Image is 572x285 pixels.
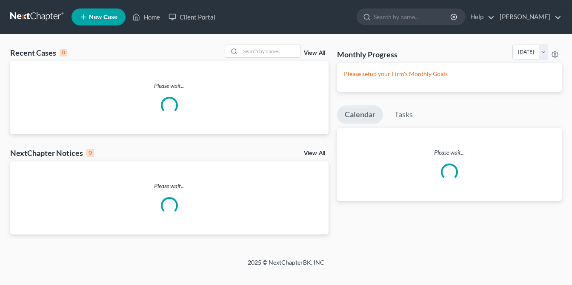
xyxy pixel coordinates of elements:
p: Please setup your Firm's Monthly Goals [344,70,555,78]
a: Tasks [387,105,420,124]
p: Please wait... [10,182,329,190]
div: 0 [60,49,67,56]
a: View All [304,50,325,56]
p: Please wait... [337,148,562,157]
input: Search by name... [374,9,452,25]
div: 0 [86,149,94,157]
p: Please wait... [10,82,329,90]
span: New Case [89,14,117,20]
input: Search by name... [240,45,300,57]
a: View All [304,150,325,156]
div: 2025 © NextChapterBK, INC [43,258,529,274]
h3: Monthly Progress [337,49,398,59]
a: [PERSON_NAME] [495,9,561,25]
a: Home [128,9,164,25]
div: Recent Cases [10,48,67,58]
a: Client Portal [164,9,220,25]
a: Help [466,9,495,25]
div: NextChapter Notices [10,148,94,158]
a: Calendar [337,105,383,124]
